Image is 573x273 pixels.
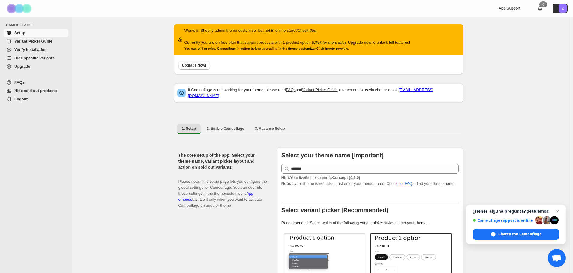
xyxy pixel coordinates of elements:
[178,152,267,170] h2: The core setup of the app! Select your theme name, variant picker layout and action on sold out v...
[207,126,244,131] span: 2. Enable Camouflage
[302,88,337,92] a: Variant Picker Guide
[14,64,30,69] span: Upgrade
[4,29,68,37] a: Setup
[14,88,57,93] span: Hide sold out products
[281,207,388,213] b: Select variant picker [Recommended]
[473,229,559,240] span: Chatea con Camouflage
[4,37,68,46] a: Variant Picker Guide
[281,175,290,180] strong: Hint:
[4,54,68,62] a: Hide specific variants
[281,181,291,186] strong: Note:
[14,56,55,60] span: Hide specific variants
[281,220,459,226] p: Recommended: Select which of the following variant picker styles match your theme.
[298,28,317,33] a: Check this.
[182,126,196,131] span: 1. Setup
[14,31,25,35] span: Setup
[316,47,332,50] a: Click here
[188,87,460,99] p: If Camouflage is not working for your theme, please read and or reach out to us via chat or email:
[184,47,349,50] small: You can still preview Camouflage in action before upgrading in the theme customizer. to preview.
[539,1,547,7] div: 0
[281,175,360,180] span: Your live theme's name is
[286,88,296,92] a: FAQs
[553,4,568,13] button: Avatar with initials Z
[313,40,345,45] a: Click for more info
[537,5,543,11] a: 0
[397,181,412,186] a: this FAQ
[559,4,567,13] span: Avatar with initials Z
[473,218,533,223] span: Camouflage support is online
[184,40,410,46] p: Currently you are on free plan that support products with 1 product option ( ). Upgrade now to un...
[6,23,69,28] span: CAMOUFLAGE
[499,6,520,10] span: App Support
[498,231,541,237] span: Chatea con Camouflage
[4,62,68,71] a: Upgrade
[184,28,410,34] p: Works in Shopify admin theme customiser but not in online store?
[4,95,68,103] a: Logout
[281,152,384,159] b: Select your theme name [Important]
[14,80,25,85] span: FAQs
[178,173,267,209] p: Please note: This setup page lets you configure the global settings for Camouflage. You can overr...
[4,78,68,87] a: FAQs
[14,39,52,43] span: Variant Picker Guide
[548,249,566,267] a: Chat abierto
[4,46,68,54] a: Verify Installation
[562,7,564,10] text: Z
[473,209,559,214] span: ¿Tienes alguna pregunta? ¡Hablemos!
[14,47,47,52] span: Verify Installation
[332,175,360,180] strong: Concept (4.2.0)
[182,63,206,68] span: Upgrade Now!
[14,97,28,101] span: Logout
[4,87,68,95] a: Hide sold out products
[5,0,35,17] img: Camouflage
[255,126,285,131] span: 3. Advance Setup
[281,175,459,187] p: If your theme is not listed, just enter your theme name. Check to find your theme name.
[178,61,210,70] button: Upgrade Now!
